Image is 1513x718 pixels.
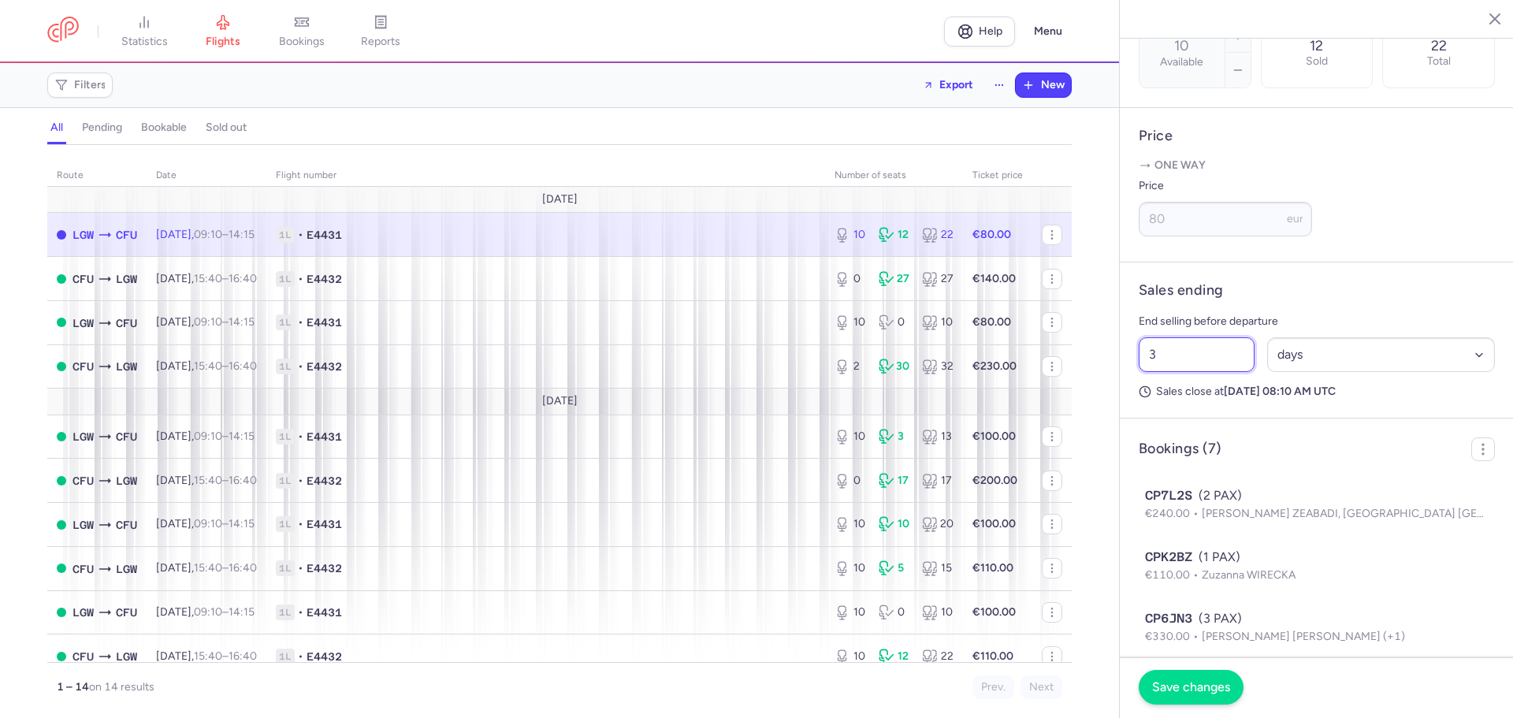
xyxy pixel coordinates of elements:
[1224,385,1336,398] strong: [DATE] 08:10 AM UTC
[72,516,94,534] span: LGW
[194,605,255,619] span: –
[879,227,910,243] div: 12
[835,649,866,664] div: 10
[972,359,1017,373] strong: €230.00
[1145,548,1489,584] button: CPK2BZ(1 PAX)€110.00Zuzanna WIRECKA
[47,17,79,46] a: CitizenPlane red outlined logo
[879,473,910,489] div: 17
[156,474,257,487] span: [DATE],
[972,474,1017,487] strong: €200.00
[307,271,342,287] span: E4432
[298,516,303,532] span: •
[835,429,866,445] div: 10
[307,227,342,243] span: E4431
[307,516,342,532] span: E4431
[1139,670,1243,705] button: Save changes
[276,649,295,664] span: 1L
[879,560,910,576] div: 5
[922,560,954,576] div: 15
[48,73,112,97] button: Filters
[1145,568,1202,582] span: €110.00
[156,517,255,530] span: [DATE],
[229,315,255,329] time: 14:15
[835,271,866,287] div: 0
[116,226,137,244] span: CFU
[835,359,866,374] div: 2
[194,517,222,530] time: 09:10
[1431,38,1447,54] p: 22
[307,649,342,664] span: E4432
[72,226,94,244] span: LGW
[835,605,866,620] div: 10
[156,228,255,241] span: [DATE],
[1145,486,1489,523] button: CP7L2S(2 PAX)€240.00[PERSON_NAME] ZEABADI, [GEOGRAPHIC_DATA] [GEOGRAPHIC_DATA]
[156,561,257,575] span: [DATE],
[147,164,266,188] th: date
[879,649,910,664] div: 12
[879,271,910,287] div: 27
[229,474,257,487] time: 16:40
[276,271,295,287] span: 1L
[922,473,954,489] div: 17
[276,516,295,532] span: 1L
[74,79,106,91] span: Filters
[1139,281,1223,299] h4: Sales ending
[156,315,255,329] span: [DATE],
[1139,127,1495,145] h4: Price
[194,315,222,329] time: 09:10
[307,359,342,374] span: E4432
[1145,507,1202,520] span: €240.00
[922,359,954,374] div: 32
[156,359,257,373] span: [DATE],
[979,25,1002,37] span: Help
[298,314,303,330] span: •
[972,605,1016,619] strong: €100.00
[105,14,184,49] a: statistics
[298,649,303,664] span: •
[116,270,137,288] span: LGW
[121,35,168,49] span: statistics
[922,271,954,287] div: 27
[298,359,303,374] span: •
[835,314,866,330] div: 10
[1306,55,1328,68] p: Sold
[1139,337,1255,372] input: ##
[1020,675,1062,699] button: Next
[116,648,137,665] span: LGW
[1145,486,1192,505] span: CP7L2S
[50,121,63,135] h4: all
[879,359,910,374] div: 30
[879,429,910,445] div: 3
[1310,38,1323,54] p: 12
[1139,202,1312,236] input: ---
[1139,177,1312,195] label: Price
[835,516,866,532] div: 10
[1202,630,1405,643] span: [PERSON_NAME] [PERSON_NAME] (+1)
[156,430,255,443] span: [DATE],
[922,649,954,664] div: 22
[194,359,222,373] time: 15:40
[194,315,255,329] span: –
[279,35,325,49] span: bookings
[1139,312,1495,331] p: End selling before departure
[298,473,303,489] span: •
[72,428,94,445] span: LGW
[194,430,255,443] span: –
[194,561,222,575] time: 15:40
[229,561,257,575] time: 16:40
[116,604,137,621] span: CFU
[116,314,137,332] span: CFU
[72,472,94,489] span: CFU
[194,272,222,285] time: 15:40
[1145,548,1489,567] div: (1 PAX)
[972,517,1016,530] strong: €100.00
[229,359,257,373] time: 16:40
[116,428,137,445] span: CFU
[194,228,222,241] time: 09:10
[194,359,257,373] span: –
[1041,79,1065,91] span: New
[276,227,295,243] span: 1L
[361,35,400,49] span: reports
[262,14,341,49] a: bookings
[298,227,303,243] span: •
